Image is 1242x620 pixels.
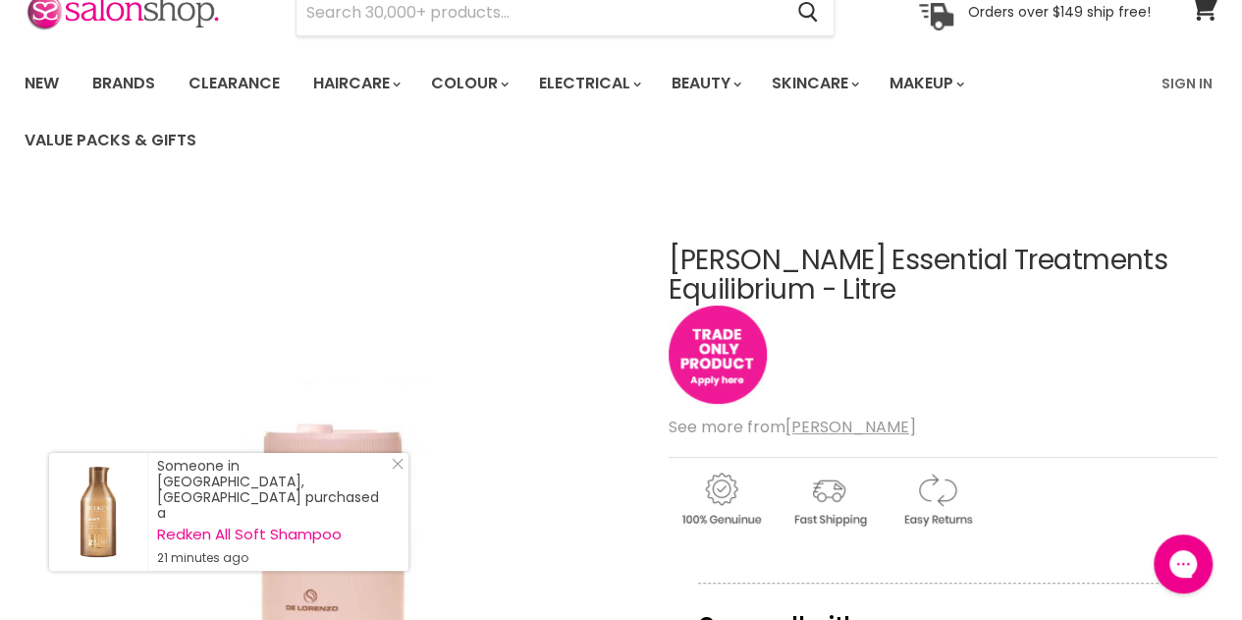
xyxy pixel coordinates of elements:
[777,470,881,530] img: shipping.gif
[157,550,389,566] small: 21 minutes ago
[669,470,773,530] img: genuine.gif
[757,63,871,104] a: Skincare
[669,416,916,438] span: See more from
[968,3,1151,21] p: Orders over $149 ship free!
[524,63,653,104] a: Electrical
[157,458,389,566] div: Someone in [GEOGRAPHIC_DATA], [GEOGRAPHIC_DATA] purchased a
[875,63,976,104] a: Makeup
[669,306,767,404] img: tradeonly_small.jpg
[416,63,520,104] a: Colour
[298,63,412,104] a: Haircare
[49,453,147,571] a: Visit product page
[669,246,1217,307] h1: [PERSON_NAME] Essential Treatments Equilibrium - Litre
[1144,528,1222,600] iframe: Gorgias live chat messenger
[392,458,404,470] svg: Close Icon
[10,55,1150,169] ul: Main menu
[785,416,916,438] a: [PERSON_NAME]
[174,63,295,104] a: Clearance
[384,458,404,478] a: Close Notification
[78,63,170,104] a: Brands
[10,120,211,161] a: Value Packs & Gifts
[10,63,74,104] a: New
[885,470,989,530] img: returns.gif
[657,63,753,104] a: Beauty
[157,527,389,542] a: Redken All Soft Shampoo
[1150,63,1224,104] a: Sign In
